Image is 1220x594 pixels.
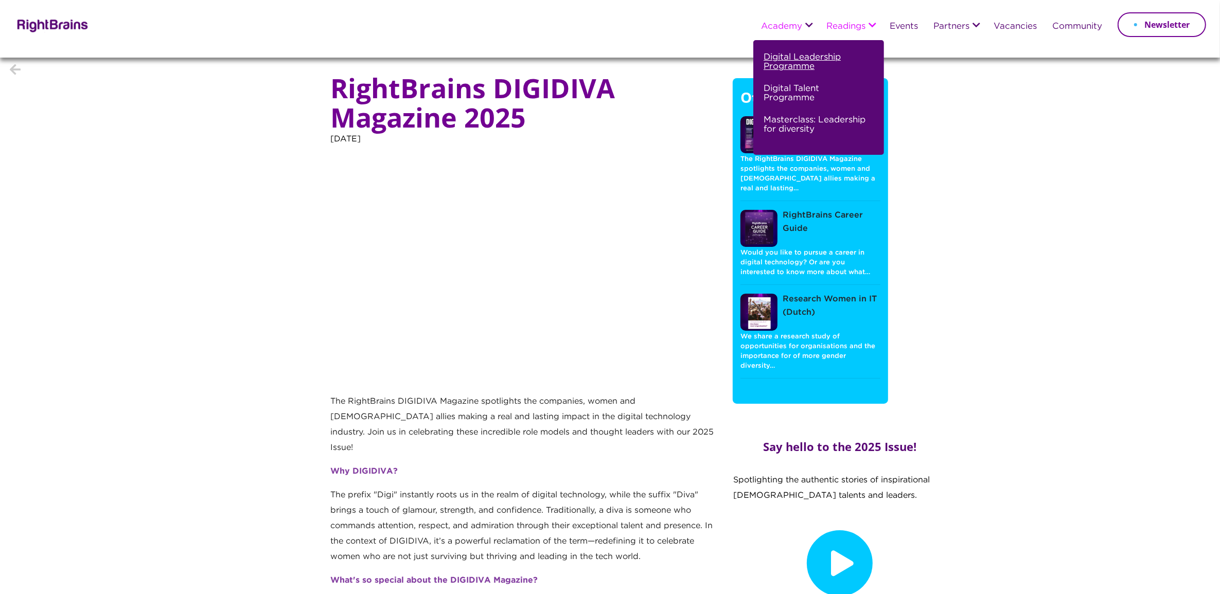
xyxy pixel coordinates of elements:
[933,22,969,31] a: Partners
[330,132,717,162] p: [DATE]
[740,293,880,331] a: Research Women in IT (Dutch)
[890,22,918,31] a: Events
[14,17,89,32] img: Rightbrains
[740,115,880,154] a: RightBrains DIGIDIVA Magazine
[740,88,880,116] h5: Other publications
[764,50,871,82] a: Digital Leadership Programme
[740,247,880,278] p: Would you like to pursue a career in digital technology? Or are you interested to know more about...
[764,82,871,113] a: Digital Talent Programme
[1118,12,1206,37] a: Newsletter
[764,113,871,145] a: Masterclass: Leadership for diversity
[740,209,880,247] a: RightBrains Career Guide
[330,488,717,573] p: The prefix "Digi" instantly roots us in the realm of digital technology, while the suffix "Diva" ...
[994,22,1037,31] a: Vacancies
[763,438,916,460] h2: Say hello to the 2025 Issue!
[330,73,717,132] h1: RightBrains DIGIDIVA Magazine 2025
[1052,22,1102,31] a: Community
[330,467,398,475] strong: Why DIGIDIVA?
[826,22,865,31] a: Readings
[330,394,717,464] p: The RightBrains DIGIDIVA Magazine spotlights the companies, women and [DEMOGRAPHIC_DATA] allies m...
[740,331,880,371] p: We share a research study of opportunities for organisations and the importance for of more gende...
[740,154,880,194] p: The RightBrains DIGIDIVA Magazine spotlights the companies, women and [DEMOGRAPHIC_DATA] allies m...
[761,22,802,31] a: Academy
[330,577,538,584] strong: What's so special about the DIGIDIVA Magazine?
